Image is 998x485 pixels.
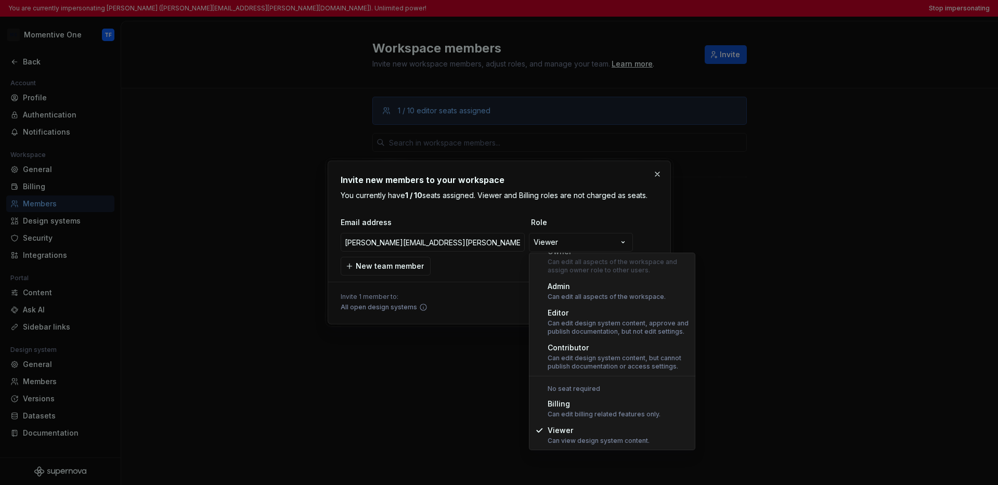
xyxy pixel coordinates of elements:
span: Contributor [548,343,589,352]
div: Can edit all aspects of the workspace and assign owner role to other users. [548,258,689,274]
span: Billing [548,399,570,408]
div: Can edit all aspects of the workspace. [548,293,666,301]
div: Can edit billing related features only. [548,410,660,418]
span: Editor [548,308,568,317]
span: Viewer [548,426,573,435]
div: Can edit design system content, approve and publish documentation, but not edit settings. [548,319,689,336]
span: Admin [548,282,570,291]
div: Can view design system content. [548,437,650,445]
div: No seat required [531,385,693,393]
div: Can edit design system content, but cannot publish documentation or access settings. [548,354,689,371]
